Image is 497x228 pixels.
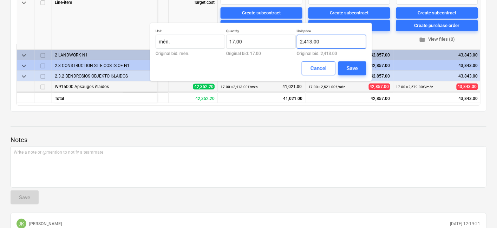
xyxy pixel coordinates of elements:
div: 43,843.00 [396,71,478,81]
button: Create purchase order [396,20,478,32]
p: Notes [11,136,486,144]
button: Cancel [302,61,335,75]
small: 17.00 × 2,579.00€ / mėn. [396,85,434,89]
div: Save [347,64,358,73]
p: [DATE] 12:19:21 [450,221,480,227]
span: 42,352.20 [193,84,215,89]
div: Total [52,93,157,103]
span: keyboard_arrow_down [20,72,28,81]
p: [PERSON_NAME] [29,221,62,227]
p: Original bid: mėn. [156,52,225,56]
div: Create subcontract [418,9,457,18]
span: 42,857.00 [369,83,390,90]
div: 2.3 CONSTRUCTION SITE COSTS OF N1 [55,60,154,71]
span: View files (0) [399,36,475,44]
small: 17.00 × 2,521.00€ / mėn. [308,85,347,89]
span: keyboard_arrow_down [20,51,28,60]
button: Create subcontract [308,8,390,19]
p: Unit [156,29,225,35]
button: Create subcontract [221,8,302,19]
p: Quantity [226,29,296,35]
button: Save [338,61,366,75]
small: 17.00 × 2,413.00€ / mėn. [221,85,259,89]
div: 42,857.00 [306,93,393,103]
span: 41,021.00 [282,84,302,90]
div: Create purchase order [327,22,372,30]
button: Create purchase order [221,20,302,32]
div: W915000 Apsaugos išlaidos [55,81,154,92]
span: folder [419,36,426,43]
button: Create purchase order [308,20,390,32]
div: Create purchase order [239,22,284,30]
div: 43,843.00 [393,93,481,103]
div: 2 LANDWORK N1 [55,50,154,60]
div: 43,843.00 [396,60,478,71]
button: View files (0) [396,34,478,45]
div: 42,352.20 [169,93,218,103]
button: Create subcontract [396,8,478,19]
p: Original bid: 2,413.00 [297,52,366,56]
div: Create subcontract [330,9,369,18]
div: 41,021.00 [218,93,306,103]
iframe: Chat Widget [462,194,497,228]
span: keyboard_arrow_down [20,62,28,70]
div: 43,843.00 [396,50,478,60]
div: 2.3.2 BENDROSIOS OBJEKTO IŠLAIDOS [55,71,154,81]
div: Create purchase order [414,22,460,30]
div: Cancel [310,64,327,73]
p: Unit price [297,29,366,35]
span: 43,843.00 [457,83,478,90]
span: JK [19,221,24,227]
div: Create subcontract [242,9,281,18]
p: Original bid: 17.00 [226,52,296,56]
